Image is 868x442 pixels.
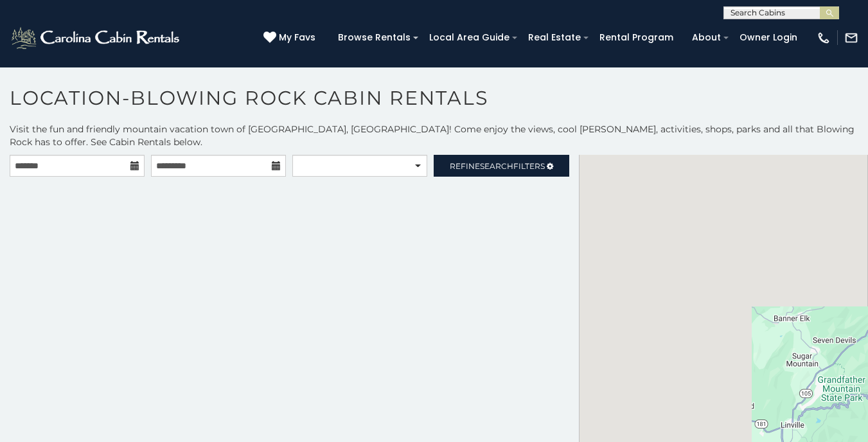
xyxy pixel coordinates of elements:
[686,28,727,48] a: About
[10,25,183,51] img: White-1-2.png
[844,31,858,45] img: mail-regular-white.png
[423,28,516,48] a: Local Area Guide
[279,31,315,44] span: My Favs
[480,161,513,171] span: Search
[263,31,319,45] a: My Favs
[522,28,587,48] a: Real Estate
[434,155,569,177] a: RefineSearchFilters
[332,28,417,48] a: Browse Rentals
[817,31,831,45] img: phone-regular-white.png
[593,28,680,48] a: Rental Program
[733,28,804,48] a: Owner Login
[450,161,545,171] span: Refine Filters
